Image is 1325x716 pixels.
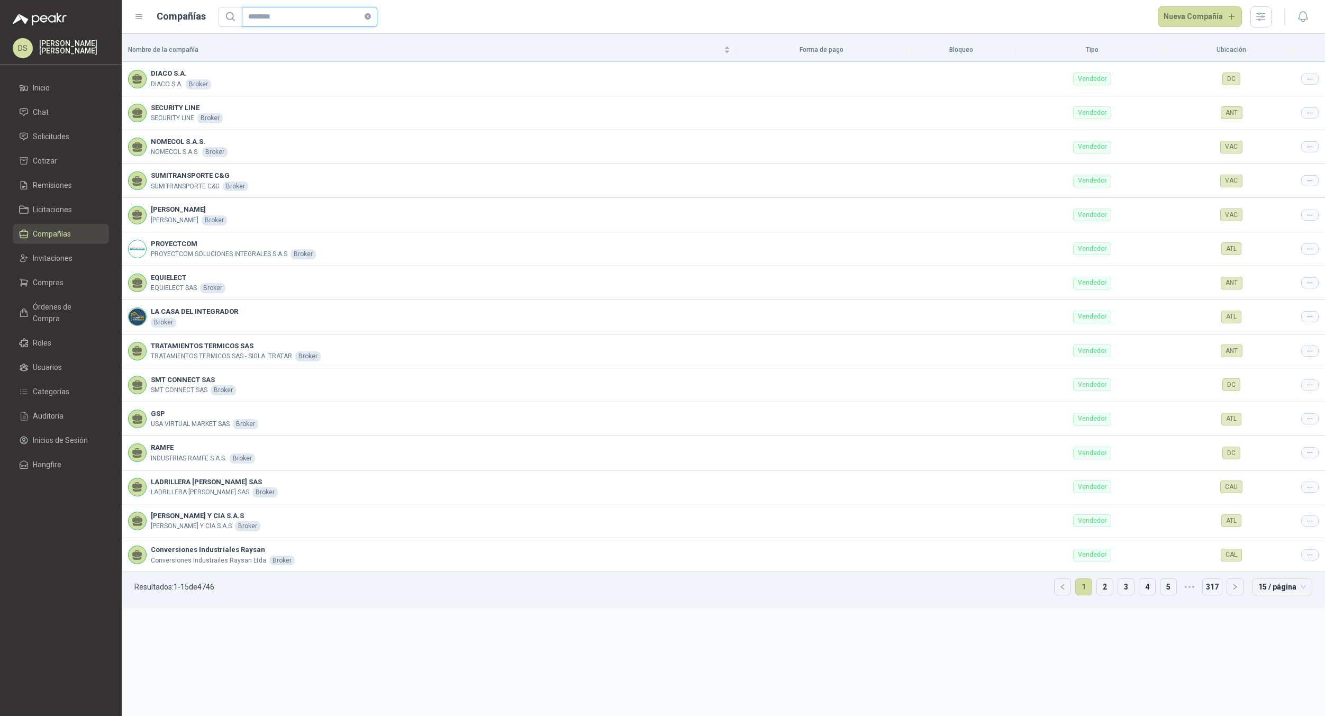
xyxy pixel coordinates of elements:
span: close-circle [365,12,371,22]
div: Broker [269,556,295,566]
div: Vendedor [1073,141,1111,153]
div: DC [1222,378,1240,391]
li: Página anterior [1054,578,1071,595]
p: Resultados: 1 - 15 de 4746 [134,583,214,591]
div: Broker [252,487,278,497]
a: 4 [1139,579,1155,595]
div: tamaño de página [1252,578,1312,595]
span: Remisiones [33,179,72,191]
div: ANT [1221,345,1242,357]
span: Usuarios [33,361,62,373]
div: DC [1222,447,1240,459]
div: CAU [1220,481,1242,493]
a: Invitaciones [13,248,109,268]
div: Broker [223,182,248,192]
div: Vendedor [1073,106,1111,119]
div: Broker [230,454,255,464]
p: NOMECOL S.A.S. [151,147,199,157]
button: right [1227,579,1243,595]
li: 5 [1160,578,1177,595]
div: Broker [197,113,223,123]
span: Cotizar [33,155,57,167]
img: Company Logo [129,240,146,258]
div: Broker [295,351,321,361]
a: 5 [1160,579,1176,595]
p: SUMITRANSPORTE C&G [151,182,220,192]
b: LADRILLERA [PERSON_NAME] SAS [151,477,278,487]
button: left [1055,579,1070,595]
li: Página siguiente [1227,578,1244,595]
div: Vendedor [1073,311,1111,323]
button: Nueva Compañía [1158,6,1242,28]
p: TRATAMIENTOS TERMICOS SAS - SIGLA: TRATAR [151,351,292,361]
div: Broker [200,283,225,293]
span: left [1059,584,1066,590]
b: [PERSON_NAME] Y CIA S.A.S [151,511,260,521]
th: Bloqueo [906,38,1016,62]
div: Vendedor [1073,481,1111,493]
span: Licitaciones [33,204,72,215]
b: SMT CONNECT SAS [151,375,236,385]
a: Hangfire [13,455,109,475]
p: [PERSON_NAME] Y CIA S.A.S [151,521,232,531]
p: PROYECTCOM SOLUCIONES INTEGRALES S.A.S [151,249,287,259]
b: [PERSON_NAME] [151,204,227,215]
div: Vendedor [1073,549,1111,561]
a: Compras [13,273,109,293]
span: Inicios de Sesión [33,434,88,446]
th: Ubicación [1168,38,1295,62]
div: Vendedor [1073,378,1111,391]
div: Vendedor [1073,242,1111,255]
span: Compañías [33,228,71,240]
p: LADRILLERA [PERSON_NAME] SAS [151,487,249,497]
span: Compras [33,277,63,288]
li: 4 [1139,578,1156,595]
span: right [1232,584,1238,590]
a: 317 [1203,579,1222,595]
li: 3 [1118,578,1135,595]
th: Tipo [1016,38,1168,62]
a: Inicio [13,78,109,98]
b: PROYECTCOM [151,239,316,249]
b: EQUIELECT [151,273,225,283]
span: Auditoria [33,410,63,422]
div: VAC [1220,209,1242,221]
th: Forma de pago [737,38,906,62]
a: 2 [1097,579,1113,595]
p: SECURITY LINE [151,113,194,123]
li: 317 [1202,578,1222,595]
span: 15 / página [1258,579,1306,595]
div: Broker [202,215,227,225]
p: EQUIELECT SAS [151,283,197,293]
div: Vendedor [1073,72,1111,85]
div: Vendedor [1073,514,1111,527]
div: Vendedor [1073,413,1111,425]
li: 1 [1075,578,1092,595]
span: Solicitudes [33,131,69,142]
img: Company Logo [129,308,146,325]
b: TRATAMIENTOS TERMICOS SAS [151,341,321,351]
div: ATL [1221,514,1241,527]
div: Vendedor [1073,447,1111,459]
a: 3 [1118,579,1134,595]
div: Vendedor [1073,175,1111,187]
a: Solicitudes [13,126,109,147]
p: [PERSON_NAME] [151,215,198,225]
div: Broker [202,147,228,157]
a: Roles [13,333,109,353]
div: Vendedor [1073,345,1111,357]
h1: Compañías [157,9,206,24]
span: Hangfire [33,459,61,470]
a: Licitaciones [13,200,109,220]
span: ••• [1181,578,1198,595]
div: DC [1222,72,1240,85]
div: ATL [1221,413,1241,425]
p: Conversiones Industrailes Raysan Ltda [151,556,266,566]
p: SMT CONNECT SAS [151,385,207,395]
div: ANT [1221,106,1242,119]
div: ANT [1221,277,1242,289]
p: [PERSON_NAME] [PERSON_NAME] [39,40,109,55]
div: Broker [151,318,176,328]
a: 1 [1076,579,1092,595]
